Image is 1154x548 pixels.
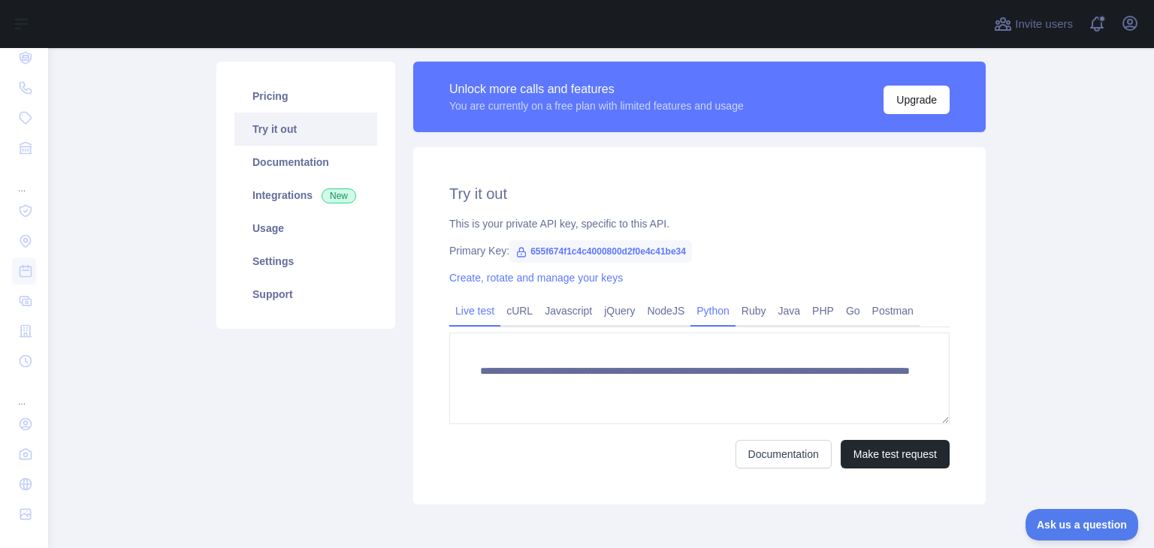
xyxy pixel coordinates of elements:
a: Pricing [234,80,377,113]
div: Primary Key: [449,243,950,258]
button: Make test request [841,440,950,468]
span: Invite users [1015,16,1073,33]
div: Unlock more calls and features [449,80,744,98]
iframe: Toggle Customer Support [1026,509,1139,540]
div: ... [12,378,36,408]
div: ... [12,164,36,194]
a: Integrations New [234,179,377,212]
span: 655f674f1c4c4000800d2f0e4c41be34 [509,240,692,263]
a: Support [234,278,377,311]
a: Documentation [234,146,377,179]
a: Documentation [736,440,832,468]
a: Postman [866,299,920,323]
a: Go [840,299,866,323]
a: Javascript [539,299,598,323]
a: Ruby [736,299,772,323]
a: Usage [234,212,377,245]
span: New [322,188,356,203]
a: Create, rotate and manage your keys [449,272,623,284]
a: Try it out [234,113,377,146]
div: This is your private API key, specific to this API. [449,216,950,231]
a: Settings [234,245,377,278]
a: cURL [500,299,539,323]
a: Python [690,299,736,323]
h2: Try it out [449,183,950,204]
a: Live test [449,299,500,323]
a: Java [772,299,807,323]
button: Upgrade [884,86,950,114]
a: NodeJS [641,299,690,323]
button: Invite users [991,12,1076,36]
a: PHP [806,299,840,323]
div: You are currently on a free plan with limited features and usage [449,98,744,113]
a: jQuery [598,299,641,323]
